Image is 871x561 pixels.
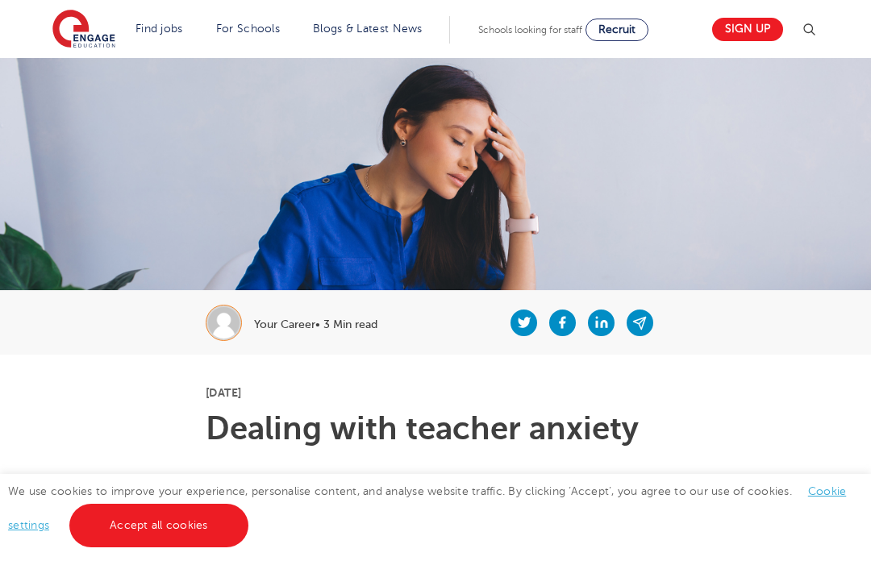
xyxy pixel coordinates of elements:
p: Your Career• 3 Min read [254,319,377,330]
span: Schools looking for staff [478,24,582,35]
a: Find jobs [135,23,183,35]
a: For Schools [216,23,280,35]
a: Recruit [586,19,648,41]
h1: Dealing with teacher anxiety [206,413,665,445]
a: Accept all cookies [69,504,248,547]
p: [DATE] [206,387,665,398]
span: It is no secret that teaching can be a stressful profession. Teachers themselves have to be feeli... [206,472,655,551]
a: Blogs & Latest News [313,23,423,35]
img: Engage Education [52,10,115,50]
span: We use cookies to improve your experience, personalise content, and analyse website traffic. By c... [8,485,846,531]
span: Recruit [598,23,636,35]
a: Sign up [712,18,783,41]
